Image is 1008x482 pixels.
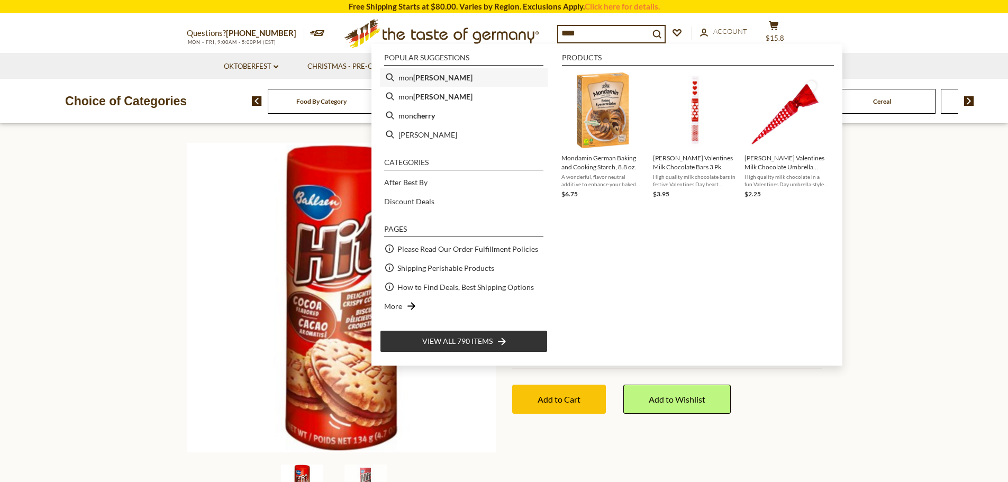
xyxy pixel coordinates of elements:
span: View all 790 items [422,335,493,347]
a: [PHONE_NUMBER] [226,28,296,38]
li: mon cherri [380,87,548,106]
a: Mondamin Fine Ground StarchMondamin German Baking and Cooking Starch, 8.8 oz.A wonderful, flavor ... [561,72,644,199]
li: Pages [384,225,543,237]
img: previous arrow [252,96,262,106]
li: mon cherry [380,106,548,125]
li: Simón Coll Valentines Milk Chocolate Umbrella Cone [740,68,832,204]
li: mondamin sossenbinder [380,125,548,144]
li: Discount Deals [380,192,548,211]
img: next arrow [964,96,974,106]
a: Please Read Our Order Fulfillment Policies [397,243,538,255]
li: How to Find Deals, Best Shipping Options [380,277,548,296]
span: Account [713,27,747,35]
span: $3.95 [653,190,669,198]
a: After Best By [384,176,428,188]
img: Simon Coll Valentines Milk Chocolates Three Pack [656,72,733,149]
a: Account [700,26,747,38]
b: [PERSON_NAME] [413,90,473,103]
span: $15.8 [766,34,784,42]
span: A wonderful, flavor neutral additive to enhance your baked goods, soups, sauces, and desserts. Mo... [561,173,644,188]
a: Christmas - PRE-ORDER [307,61,398,72]
li: Popular suggestions [384,54,543,66]
div: Instant Search Results [371,44,842,366]
li: mon cheri [380,68,548,87]
a: Simon Coll Milk Chocolate Umbrella Cone[PERSON_NAME] Valentines Milk Chocolate Umbrella ConeHigh ... [744,72,828,199]
span: [PERSON_NAME] Valentines Milk Chocolate Bars 3 Pk. [653,153,736,171]
a: Food By Category [296,97,347,105]
img: Bahlsen Hit Chocolate-Filled Cookies, 4.7 oz. [187,143,496,452]
span: High quality milk chocolate bars in festive Valentines Day heart themed packaging. Crafted by [PE... [653,173,736,188]
a: Discount Deals [384,195,434,207]
span: MON - FRI, 9:00AM - 5:00PM (EST) [187,39,277,45]
button: $15.8 [758,21,790,47]
b: cherry [413,110,435,122]
span: $6.75 [561,190,578,198]
a: Add to Wishlist [623,385,731,414]
li: Shipping Perishable Products [380,258,548,277]
a: Simon Coll Valentines Milk Chocolates Three Pack[PERSON_NAME] Valentines Milk Chocolate Bars 3 Pk... [653,72,736,199]
p: Questions? [187,26,304,40]
a: Click here for details. [585,2,660,11]
li: Products [562,54,834,66]
li: Mondamin German Baking and Cooking Starch, 8.8 oz. [557,68,649,204]
li: After Best By [380,172,548,192]
span: Mondamin German Baking and Cooking Starch, 8.8 oz. [561,153,644,171]
li: Categories [384,159,543,170]
span: [PERSON_NAME] Valentines Milk Chocolate Umbrella Cone [744,153,828,171]
span: $2.25 [744,190,761,198]
span: High quality milk chocolate in a fun Valentines Day umbrella-style packaging. Crafted by [PERSON_... [744,173,828,188]
a: How to Find Deals, Best Shipping Options [397,281,534,293]
span: Add to Cart [538,394,580,404]
img: Mondamin Fine Ground Starch [565,72,641,149]
button: Add to Cart [512,385,606,414]
li: Simón Coll Valentines Milk Chocolate Bars 3 Pk. [649,68,740,204]
b: [PERSON_NAME] [413,71,473,84]
a: Oktoberfest [224,61,278,72]
a: Shipping Perishable Products [397,262,494,274]
li: More [380,296,548,315]
a: Cereal [873,97,891,105]
li: View all 790 items [380,330,548,352]
img: Simon Coll Milk Chocolate Umbrella Cone [748,72,824,149]
li: Please Read Our Order Fulfillment Policies [380,239,548,258]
